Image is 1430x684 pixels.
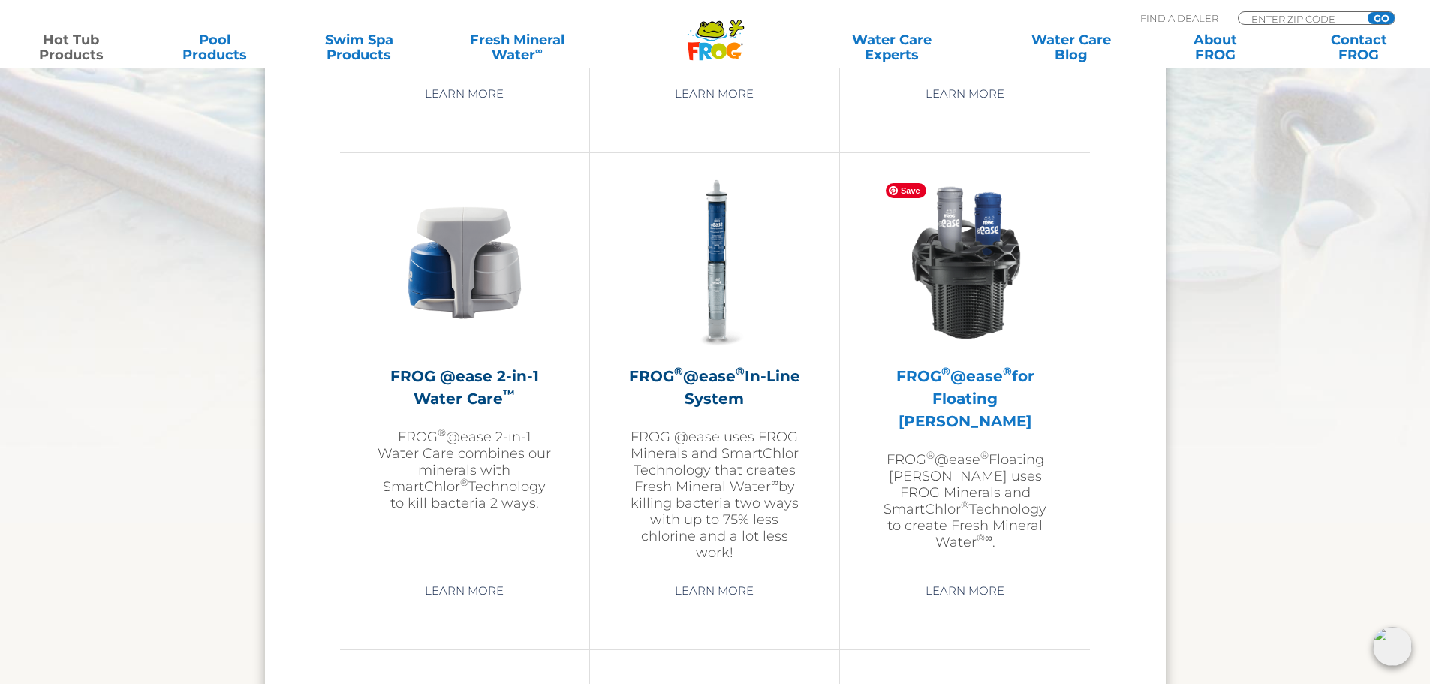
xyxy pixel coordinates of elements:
sup: ® [438,426,446,438]
a: FROG®@ease®for Floating [PERSON_NAME]FROG®@ease®Floating [PERSON_NAME] uses FROG Minerals and Sma... [878,176,1052,566]
sup: ∞ [771,476,778,488]
a: PoolProducts [159,32,271,62]
sup: ® [941,364,950,378]
p: FROG @ease 2-in-1 Water Care combines our minerals with SmartChlor Technology to kill bacteria 2 ... [378,429,552,511]
sup: ® [977,532,985,544]
a: FROG @ease 2-in-1 Water Care™FROG®@ease 2-in-1 Water Care combines our minerals with SmartChlor®T... [378,176,552,566]
a: Fresh MineralWater∞ [447,32,587,62]
img: InLineWeir_Front_High_inserting-v2-300x300.png [878,176,1052,350]
img: openIcon [1373,627,1412,666]
a: Learn More [908,577,1022,604]
sup: ® [1003,364,1012,378]
sup: ∞ [535,44,543,56]
a: Learn More [658,80,771,107]
sup: ® [736,364,745,378]
sup: ® [460,476,468,488]
sup: ® [674,364,683,378]
sup: ∞ [985,532,992,544]
span: Save [886,183,926,198]
a: Water CareBlog [1015,32,1127,62]
h2: FROG @ease 2-in-1 Water Care [378,365,552,410]
a: Swim SpaProducts [303,32,415,62]
a: ContactFROG [1303,32,1415,62]
p: FROG @ease uses FROG Minerals and SmartChlor Technology that creates Fresh Mineral Water by killi... [628,429,802,561]
a: AboutFROG [1159,32,1271,62]
p: Find A Dealer [1140,11,1218,25]
img: @ease-2-in-1-Holder-v2-300x300.png [378,176,552,350]
a: Water CareExperts [801,32,983,62]
h2: FROG @ease In-Line System [628,365,802,410]
sup: ® [980,449,989,461]
img: inline-system-300x300.png [628,176,802,350]
a: Learn More [908,80,1022,107]
h2: FROG @ease for Floating [PERSON_NAME] [878,365,1052,432]
input: GO [1368,12,1395,24]
a: FROG®@ease®In-Line SystemFROG @ease uses FROG Minerals and SmartChlor Technology that creates Fre... [628,176,802,566]
input: Zip Code Form [1250,12,1351,25]
p: FROG @ease Floating [PERSON_NAME] uses FROG Minerals and SmartChlor Technology to create Fresh Mi... [878,451,1052,550]
sup: ® [926,449,935,461]
a: Learn More [658,577,771,604]
a: Hot TubProducts [15,32,127,62]
a: Learn More [408,80,521,107]
sup: ® [961,499,969,511]
a: Learn More [408,577,521,604]
sup: ™ [503,387,515,401]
